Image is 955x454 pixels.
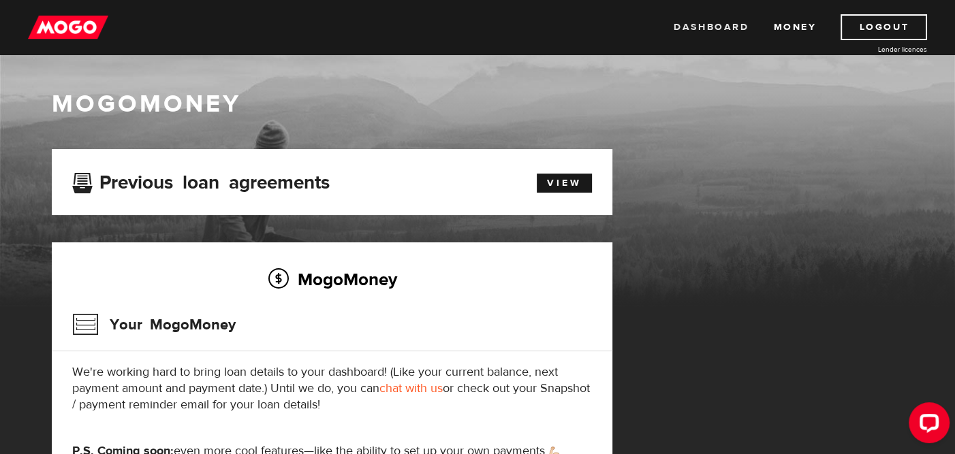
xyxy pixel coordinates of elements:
[72,364,592,413] p: We're working hard to bring loan details to your dashboard! (Like your current balance, next paym...
[898,397,955,454] iframe: LiveChat chat widget
[72,265,592,293] h2: MogoMoney
[841,14,927,40] a: Logout
[379,380,443,396] a: chat with us
[674,14,749,40] a: Dashboard
[72,307,236,342] h3: Your MogoMoney
[537,174,592,193] a: View
[52,90,903,118] h1: MogoMoney
[773,14,816,40] a: Money
[28,14,108,40] img: mogo_logo-11ee424be714fa7cbb0f0f49df9e16ec.png
[825,44,927,54] a: Lender licences
[72,172,330,189] h3: Previous loan agreements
